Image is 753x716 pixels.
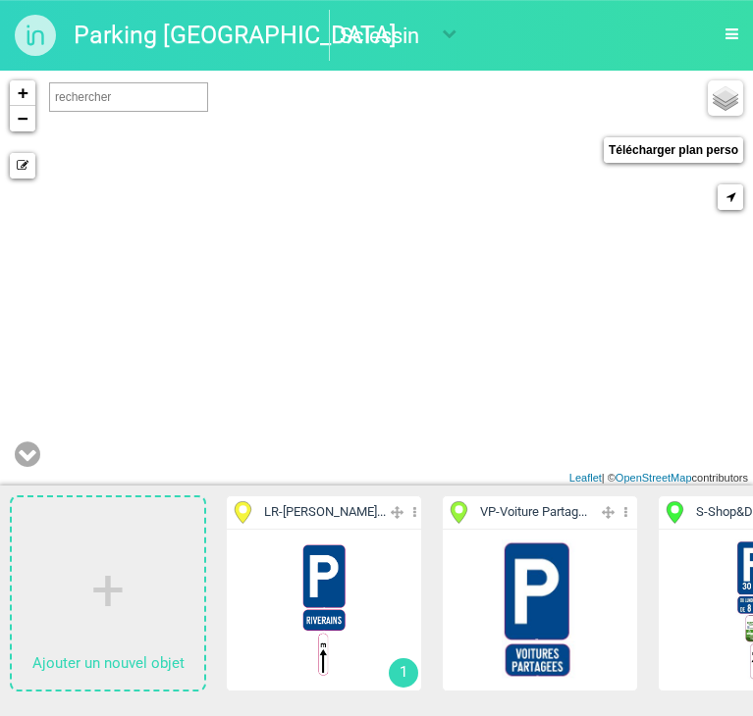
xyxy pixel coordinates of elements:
img: 145421738773.jpe [500,537,580,683]
p: Ajouter un nouvel objet [12,648,204,679]
a: Leaflet [569,472,602,484]
input: rechercher [49,82,208,112]
label: Télécharger plan perso [609,137,738,163]
img: 144241906668.png [296,537,352,683]
span: VP - Voiture Partag... [480,503,587,522]
a: Parking [GEOGRAPHIC_DATA] [74,10,319,61]
a: Zoom in [10,80,35,106]
span: LR - [PERSON_NAME]... [264,503,386,522]
a: OpenStreetMap [616,472,692,484]
a: Ajouter un nouvel objet [12,497,204,690]
div: | © contributors [565,470,753,486]
div: 1 [389,658,418,688]
a: Layers [708,80,743,116]
a: Zoom out [10,106,35,131]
